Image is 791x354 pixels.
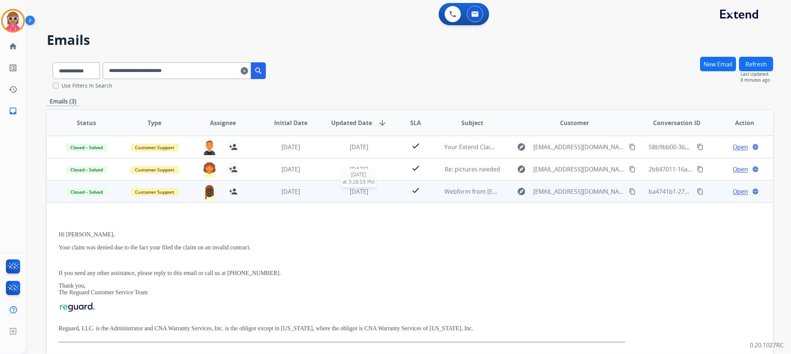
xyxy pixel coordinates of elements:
mat-icon: explore [517,165,526,174]
span: [DATE] [350,143,368,151]
span: [EMAIL_ADDRESS][DOMAIN_NAME] [533,142,624,151]
mat-icon: language [752,188,759,195]
span: [DATE] [350,187,368,196]
span: Open [733,142,748,151]
p: Reguard, LLC. is the Administrator and CNA Warranty Services, Inc. is the obligor except in [US_S... [59,325,625,332]
span: Re: pictures needed [445,165,500,173]
span: Webform from [EMAIL_ADDRESS][DOMAIN_NAME] on [DATE] [445,187,613,196]
mat-icon: person_add [229,142,238,151]
mat-icon: clear [241,66,248,75]
span: Initial Date [274,118,307,127]
span: [DATE] [281,143,300,151]
mat-icon: content_copy [697,188,703,195]
mat-icon: explore [517,142,526,151]
span: Open [733,165,748,174]
img: Reguard+Logotype+Color_WBG_S.png [59,302,96,312]
span: 8 minutes ago [741,77,773,83]
button: Refresh [739,57,773,71]
mat-icon: check [411,141,420,150]
span: [DATE] [281,187,300,196]
span: 2b847011-16a5-4120-8d61-1fe4f4bae234 [649,165,761,173]
th: Action [705,110,773,136]
span: Closed – Solved [66,166,107,174]
img: agent-avatar [202,162,217,177]
p: 0.20.1027RC [750,341,784,350]
mat-icon: search [254,66,263,75]
span: Customer Support [131,166,179,174]
span: [DATE] [343,171,375,178]
span: 58b9bb00-364b-417d-83fd-d88bb5ed3947 [649,143,765,151]
mat-icon: person_add [229,165,238,174]
mat-icon: check [411,186,420,195]
img: agent-avatar [202,184,217,200]
p: Your claim was denied due to the fact your filed the claim on an invalid contract. [59,244,625,251]
mat-icon: language [752,144,759,150]
mat-icon: content_copy [629,144,636,150]
span: Conversation ID [653,118,701,127]
h2: Emails [47,33,773,47]
mat-icon: history [9,85,17,94]
span: ba4741b1-2740-42cd-aa57-a1f71b003828 [649,187,763,196]
span: Customer Support [131,188,179,196]
span: Status [77,118,96,127]
span: [EMAIL_ADDRESS][DOMAIN_NAME] [533,187,624,196]
button: New Email [700,57,736,71]
span: Customer [560,118,589,127]
span: Assignee [210,118,236,127]
img: agent-avatar [202,140,217,155]
span: Updated Date [331,118,372,127]
span: SLA [410,118,421,127]
span: Closed – Solved [66,188,107,196]
span: Customer Support [131,144,179,151]
mat-icon: explore [517,187,526,196]
mat-icon: list_alt [9,63,17,72]
span: Closed – Solved [66,144,107,151]
mat-icon: content_copy [697,166,703,173]
span: Last Updated: [741,71,773,77]
mat-icon: language [752,166,759,173]
mat-icon: person_add [229,187,238,196]
mat-icon: inbox [9,106,17,115]
mat-icon: home [9,42,17,51]
span: Type [148,118,161,127]
mat-icon: arrow_downward [378,118,387,127]
mat-icon: check [411,164,420,173]
span: [DATE] [350,165,368,173]
p: Hi [PERSON_NAME], [59,231,625,238]
span: Subject [461,118,483,127]
mat-icon: content_copy [629,188,636,195]
p: If you need any other assistance, please reply to this email or call us at [PHONE_NUMBER]. [59,270,625,276]
p: Thank you, The Reguard Customer Service Team [59,282,625,296]
span: Your Extend Claim Update [445,143,518,151]
img: avatar [3,10,23,31]
span: at 3:26:53 PM [343,178,375,186]
p: Emails (3) [47,97,79,106]
label: Use Filters In Search [62,82,112,89]
span: [DATE] [281,165,300,173]
span: Open [733,187,748,196]
mat-icon: content_copy [697,144,703,150]
span: [EMAIL_ADDRESS][DOMAIN_NAME] [533,165,624,174]
mat-icon: content_copy [629,166,636,173]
